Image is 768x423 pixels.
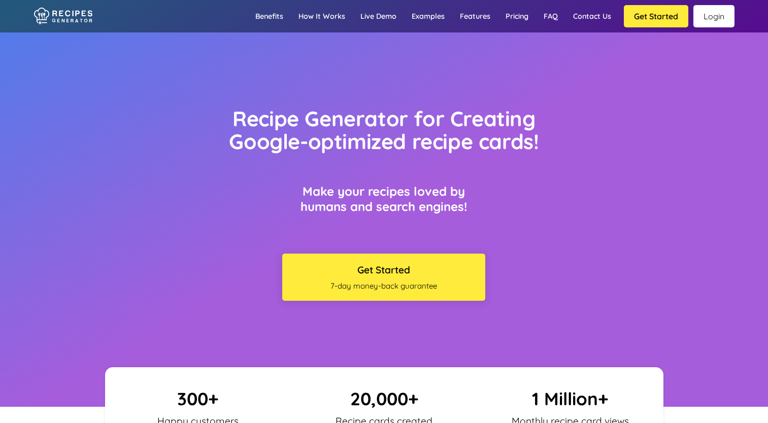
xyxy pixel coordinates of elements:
[291,2,353,31] a: How it works
[404,2,452,31] a: Examples
[113,387,284,410] p: 300+
[452,2,498,31] a: Features
[498,2,536,31] a: Pricing
[282,184,485,214] h3: Make your recipes loved by humans and search engines!
[485,387,656,410] p: 1 Million+
[208,107,560,153] h1: Recipe Generator for Creating Google-optimized recipe cards!
[287,281,480,291] span: 7-day money-back guarantee
[624,5,688,27] button: Get Started
[693,5,734,27] a: Login
[298,387,470,410] p: 20,000+
[353,2,404,31] a: Live demo
[565,2,619,31] a: Contact us
[248,2,291,31] a: Benefits
[536,2,565,31] a: FAQ
[282,254,485,301] button: Get Started7-day money-back guarantee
